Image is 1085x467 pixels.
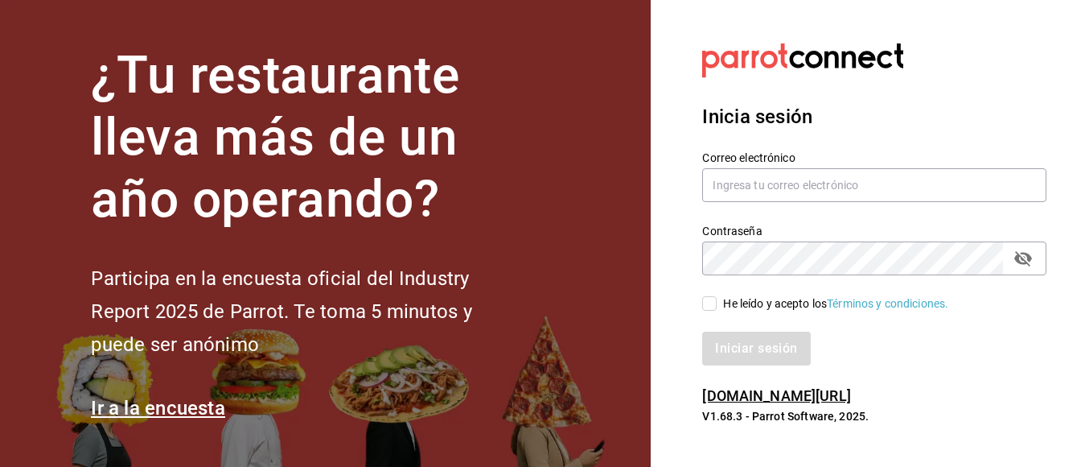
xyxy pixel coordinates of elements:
[702,168,1046,202] input: Ingresa tu correo electrónico
[91,45,525,230] h1: ¿Tu restaurante lleva más de un año operando?
[702,152,1046,163] label: Correo electrónico
[702,102,1046,131] h3: Inicia sesión
[723,295,948,312] div: He leído y acepto los
[702,225,1046,237] label: Contraseña
[827,297,948,310] a: Términos y condiciones.
[91,262,525,361] h2: Participa en la encuesta oficial del Industry Report 2025 de Parrot. Te toma 5 minutos y puede se...
[1009,245,1037,272] button: passwordField
[702,408,1046,424] p: V1.68.3 - Parrot Software, 2025.
[702,387,850,404] a: [DOMAIN_NAME][URL]
[91,397,225,419] a: Ir a la encuesta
